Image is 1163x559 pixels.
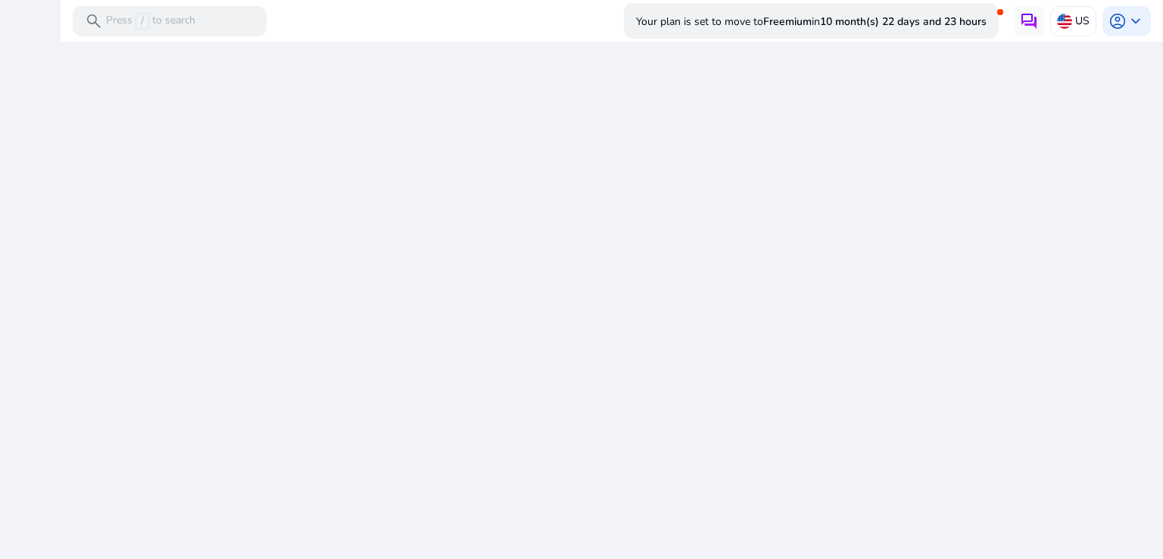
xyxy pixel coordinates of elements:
span: account_circle [1108,12,1127,30]
span: keyboard_arrow_down [1127,12,1145,30]
p: US [1075,8,1090,34]
span: / [136,13,149,30]
p: Your plan is set to move to in [636,8,987,35]
p: Press to search [106,13,195,30]
img: us.svg [1057,14,1072,29]
b: Freemium [763,14,812,29]
span: search [85,12,103,30]
b: 10 month(s) 22 days and 23 hours [820,14,987,29]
